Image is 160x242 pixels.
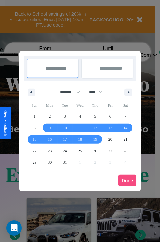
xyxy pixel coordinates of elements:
button: 17 [57,134,72,145]
button: 7 [118,111,133,122]
button: 21 [118,134,133,145]
button: 25 [72,145,87,157]
span: 2 [49,111,51,122]
span: 7 [124,111,126,122]
button: 22 [27,145,42,157]
span: 9 [49,122,51,134]
span: 17 [63,134,67,145]
span: 13 [108,122,112,134]
span: 8 [34,122,36,134]
button: 24 [57,145,72,157]
span: Wed [72,100,87,111]
span: 3 [64,111,66,122]
button: 28 [118,145,133,157]
button: 1 [27,111,42,122]
button: 10 [57,122,72,134]
div: Open Intercom Messenger [6,220,22,236]
span: Mon [42,100,57,111]
span: 15 [33,134,36,145]
div: Give Feedback [3,110,8,136]
span: Tue [57,100,72,111]
span: 6 [109,111,111,122]
span: 28 [124,145,127,157]
button: 11 [72,122,87,134]
span: 12 [93,122,97,134]
span: 23 [48,145,52,157]
button: 30 [42,157,57,168]
span: 31 [63,157,67,168]
span: Fri [103,100,118,111]
button: 2 [42,111,57,122]
span: 1 [34,111,36,122]
button: 26 [88,145,103,157]
button: 5 [88,111,103,122]
span: 29 [33,157,36,168]
span: 21 [124,134,127,145]
span: 19 [93,134,97,145]
button: 12 [88,122,103,134]
button: 13 [103,122,118,134]
span: 16 [48,134,52,145]
button: 8 [27,122,42,134]
button: 20 [103,134,118,145]
button: 29 [27,157,42,168]
button: 6 [103,111,118,122]
button: 16 [42,134,57,145]
span: 11 [78,122,82,134]
span: 10 [63,122,67,134]
button: 4 [72,111,87,122]
span: 20 [108,134,112,145]
span: Sun [27,100,42,111]
span: 5 [94,111,96,122]
span: Sat [118,100,133,111]
button: 18 [72,134,87,145]
span: 27 [108,145,112,157]
span: 30 [48,157,52,168]
span: 14 [124,122,127,134]
span: 22 [33,145,36,157]
span: 4 [79,111,81,122]
button: Done [118,175,136,186]
button: 14 [118,122,133,134]
span: Thu [88,100,103,111]
button: 31 [57,157,72,168]
span: 18 [78,134,82,145]
button: 23 [42,145,57,157]
button: 3 [57,111,72,122]
span: 26 [93,145,97,157]
button: 15 [27,134,42,145]
span: 25 [78,145,82,157]
button: 9 [42,122,57,134]
button: 19 [88,134,103,145]
button: 27 [103,145,118,157]
span: 24 [63,145,67,157]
